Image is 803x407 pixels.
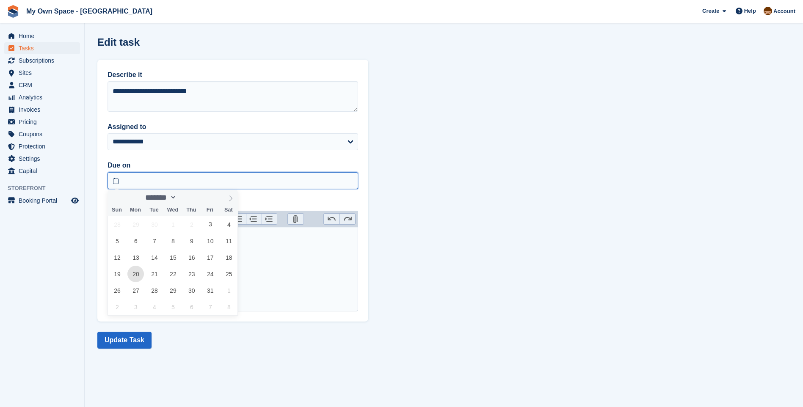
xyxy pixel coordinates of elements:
[165,216,181,233] span: October 1, 2025
[202,266,218,282] span: October 24, 2025
[109,216,125,233] span: September 28, 2025
[4,42,80,54] a: menu
[4,128,80,140] a: menu
[182,207,201,213] span: Thu
[202,233,218,249] span: October 10, 2025
[165,299,181,315] span: November 5, 2025
[4,79,80,91] a: menu
[4,153,80,165] a: menu
[183,282,200,299] span: October 30, 2025
[339,214,355,225] button: Redo
[183,299,200,315] span: November 6, 2025
[4,67,80,79] a: menu
[108,122,358,132] label: Assigned to
[183,249,200,266] span: October 16, 2025
[183,266,200,282] span: October 23, 2025
[702,7,719,15] span: Create
[324,214,339,225] button: Undo
[127,216,144,233] span: September 29, 2025
[19,55,69,66] span: Subscriptions
[773,7,795,16] span: Account
[4,55,80,66] a: menu
[146,216,163,233] span: September 30, 2025
[7,5,19,18] img: stora-icon-8386f47178a22dfd0bd8f6a31ec36ba5ce8667c1dd55bd0f319d3a0aa187defe.svg
[221,266,237,282] span: October 25, 2025
[70,195,80,206] a: Preview store
[109,266,125,282] span: October 19, 2025
[262,214,277,225] button: Increase Level
[146,266,163,282] span: October 21, 2025
[221,249,237,266] span: October 18, 2025
[19,195,69,206] span: Booking Portal
[19,91,69,103] span: Analytics
[146,249,163,266] span: October 14, 2025
[145,207,163,213] span: Tue
[764,7,772,15] img: Paula Harris
[183,216,200,233] span: October 2, 2025
[4,140,80,152] a: menu
[146,282,163,299] span: October 28, 2025
[19,104,69,115] span: Invoices
[19,153,69,165] span: Settings
[4,195,80,206] a: menu
[221,233,237,249] span: October 11, 2025
[142,193,177,202] select: Month
[108,207,126,213] span: Sun
[288,214,304,225] button: Attach Files
[202,299,218,315] span: November 7, 2025
[127,233,144,249] span: October 6, 2025
[109,282,125,299] span: October 26, 2025
[127,299,144,315] span: November 3, 2025
[163,207,182,213] span: Wed
[19,79,69,91] span: CRM
[19,165,69,177] span: Capital
[97,332,152,349] button: Update Task
[19,128,69,140] span: Coupons
[109,299,125,315] span: November 2, 2025
[4,30,80,42] a: menu
[146,299,163,315] span: November 4, 2025
[221,299,237,315] span: November 8, 2025
[201,207,219,213] span: Fri
[4,91,80,103] a: menu
[108,70,358,80] label: Describe it
[219,207,238,213] span: Sat
[202,216,218,233] span: October 3, 2025
[4,165,80,177] a: menu
[202,249,218,266] span: October 17, 2025
[109,249,125,266] span: October 12, 2025
[165,249,181,266] span: October 15, 2025
[165,233,181,249] span: October 8, 2025
[183,233,200,249] span: October 9, 2025
[19,42,69,54] span: Tasks
[221,216,237,233] span: October 4, 2025
[127,282,144,299] span: October 27, 2025
[744,7,756,15] span: Help
[4,116,80,128] a: menu
[4,104,80,115] a: menu
[202,282,218,299] span: October 31, 2025
[246,214,262,225] button: Decrease Level
[19,140,69,152] span: Protection
[221,282,237,299] span: November 1, 2025
[108,160,358,170] label: Due on
[109,233,125,249] span: October 5, 2025
[19,116,69,128] span: Pricing
[165,282,181,299] span: October 29, 2025
[23,4,156,18] a: My Own Space - [GEOGRAPHIC_DATA]
[8,184,84,192] span: Storefront
[127,266,144,282] span: October 20, 2025
[19,30,69,42] span: Home
[230,214,246,225] button: Numbers
[177,193,203,202] input: Year
[165,266,181,282] span: October 22, 2025
[126,207,145,213] span: Mon
[97,36,140,48] h1: Edit task
[146,233,163,249] span: October 7, 2025
[127,249,144,266] span: October 13, 2025
[19,67,69,79] span: Sites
